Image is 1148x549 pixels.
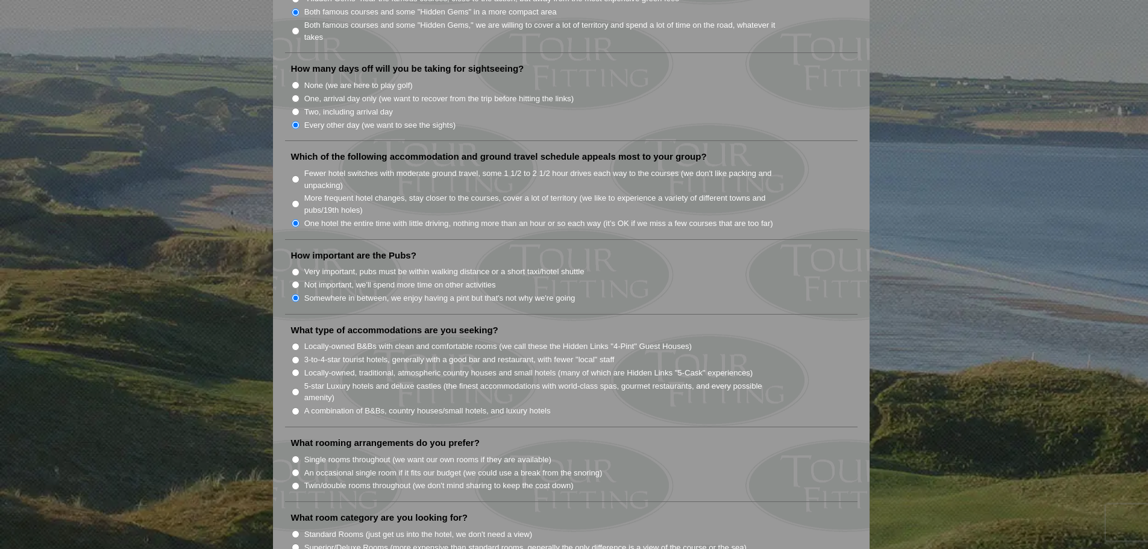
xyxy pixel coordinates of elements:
[304,93,574,105] label: One, arrival day only (we want to recover from the trip before hitting the links)
[304,218,773,230] label: One hotel the entire time with little driving, nothing more than an hour or so each way (it’s OK ...
[304,405,551,417] label: A combination of B&Bs, country houses/small hotels, and luxury hotels
[304,467,603,479] label: An occasional single room if it fits our budget (we could use a break from the snoring)
[291,249,416,262] label: How important are the Pubs?
[291,151,707,163] label: Which of the following accommodation and ground travel schedule appeals most to your group?
[304,168,789,191] label: Fewer hotel switches with moderate ground travel, some 1 1/2 to 2 1/2 hour drives each way to the...
[304,292,576,304] label: Somewhere in between, we enjoy having a pint but that's not why we're going
[291,437,480,449] label: What rooming arrangements do you prefer?
[304,354,615,366] label: 3-to-4-star tourist hotels, generally with a good bar and restaurant, with fewer "local" staff
[304,119,456,131] label: Every other day (we want to see the sights)
[291,512,468,524] label: What room category are you looking for?
[291,63,524,75] label: How many days off will you be taking for sightseeing?
[304,192,789,216] label: More frequent hotel changes, stay closer to the courses, cover a lot of territory (we like to exp...
[304,454,551,466] label: Single rooms throughout (we want our own rooms if they are available)
[304,19,789,43] label: Both famous courses and some "Hidden Gems," we are willing to cover a lot of territory and spend ...
[304,380,789,404] label: 5-star Luxury hotels and deluxe castles (the finest accommodations with world-class spas, gourmet...
[304,340,692,353] label: Locally-owned B&Bs with clean and comfortable rooms (we call these the Hidden Links "4-Pint" Gues...
[304,6,557,18] label: Both famous courses and some "Hidden Gems" in a more compact area
[304,266,585,278] label: Very important, pubs must be within walking distance or a short taxi/hotel shuttle
[304,480,574,492] label: Twin/double rooms throughout (we don't mind sharing to keep the cost down)
[304,80,413,92] label: None (we are here to play golf)
[304,367,753,379] label: Locally-owned, traditional, atmospheric country houses and small hotels (many of which are Hidden...
[304,529,533,541] label: Standard Rooms (just get us into the hotel, we don't need a view)
[304,279,496,291] label: Not important, we'll spend more time on other activities
[291,324,498,336] label: What type of accommodations are you seeking?
[304,106,393,118] label: Two, including arrival day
